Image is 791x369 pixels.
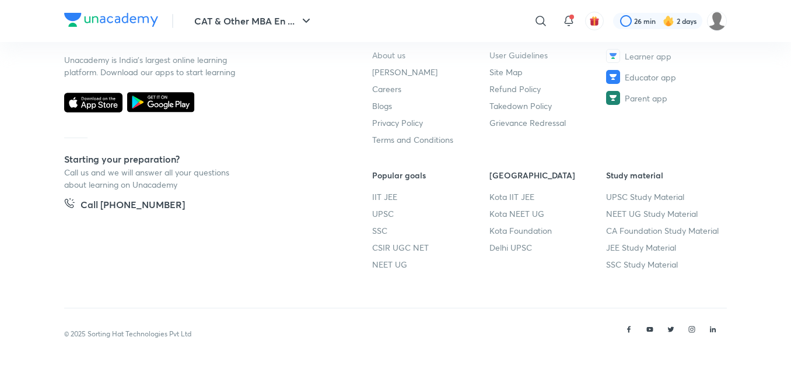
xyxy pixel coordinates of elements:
[663,15,674,27] img: streak
[372,83,489,95] a: Careers
[489,224,607,237] a: Kota Foundation
[606,91,723,105] a: Parent app
[372,191,489,203] a: IIT JEE
[707,11,727,31] img: subham agarwal
[64,152,335,166] h5: Starting your preparation?
[372,224,489,237] a: SSC
[80,198,185,214] h5: Call [PHONE_NUMBER]
[489,49,607,61] a: User Guidelines
[606,191,723,203] a: UPSC Study Material
[606,258,723,270] a: SSC Study Material
[64,198,185,214] a: Call [PHONE_NUMBER]
[606,70,723,84] a: Educator app
[372,117,489,129] a: Privacy Policy
[64,329,191,339] p: © 2025 Sorting Hat Technologies Pvt Ltd
[606,169,723,181] h6: Study material
[187,9,320,33] button: CAT & Other MBA En ...
[372,258,489,270] a: NEET UG
[372,66,489,78] a: [PERSON_NAME]
[606,224,723,237] a: CA Foundation Study Material
[625,92,667,104] span: Parent app
[489,66,607,78] a: Site Map
[64,166,239,191] p: Call us and we will answer all your questions about learning on Unacademy
[489,191,607,203] a: Kota IIT JEE
[489,241,607,254] a: Delhi UPSC
[489,208,607,220] a: Kota NEET UG
[372,208,489,220] a: UPSC
[372,241,489,254] a: CSIR UGC NET
[489,100,607,112] a: Takedown Policy
[64,13,158,27] img: Company Logo
[625,50,671,62] span: Learner app
[64,54,239,78] p: Unacademy is India’s largest online learning platform. Download our apps to start learning
[372,83,401,95] span: Careers
[606,91,620,105] img: Parent app
[489,169,607,181] h6: [GEOGRAPHIC_DATA]
[606,241,723,254] a: JEE Study Material
[589,16,600,26] img: avatar
[585,12,604,30] button: avatar
[64,13,158,30] a: Company Logo
[489,83,607,95] a: Refund Policy
[372,169,489,181] h6: Popular goals
[606,49,620,63] img: Learner app
[372,100,489,112] a: Blogs
[606,70,620,84] img: Educator app
[606,208,723,220] a: NEET UG Study Material
[625,71,676,83] span: Educator app
[372,49,489,61] a: About us
[606,49,723,63] a: Learner app
[372,133,489,146] a: Terms and Conditions
[489,117,607,129] a: Grievance Redressal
